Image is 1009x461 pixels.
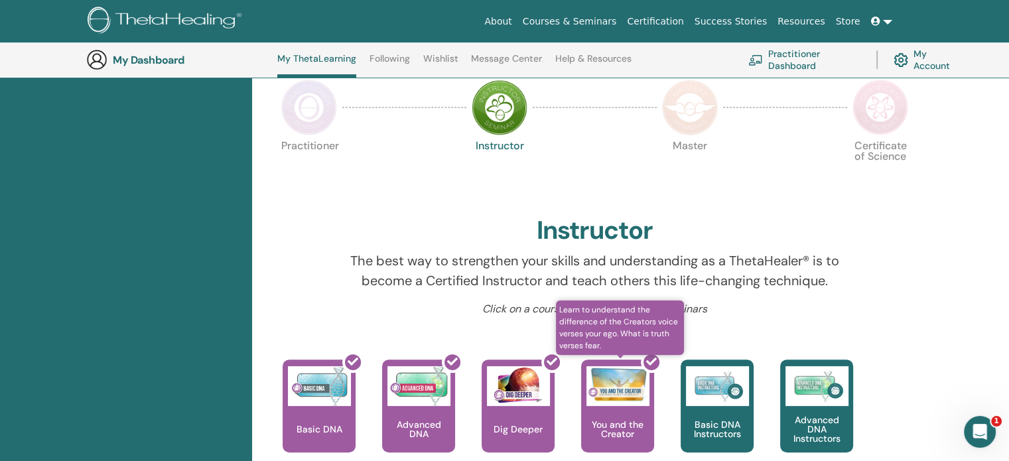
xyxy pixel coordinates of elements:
img: Instructor [472,80,527,135]
img: logo.png [88,7,246,36]
a: Courses & Seminars [517,9,622,34]
img: Advanced DNA Instructors [785,366,848,406]
a: Message Center [471,53,542,74]
a: Help & Resources [555,53,632,74]
img: Basic DNA [288,366,351,406]
img: Master [662,80,718,135]
h2: Instructor [537,216,653,246]
img: You and the Creator [586,366,649,403]
img: chalkboard-teacher.svg [748,54,763,65]
iframe: Intercom live chat [964,416,996,448]
img: Basic DNA Instructors [686,366,749,406]
a: Wishlist [423,53,458,74]
p: Advanced DNA [382,420,455,438]
img: cog.svg [894,50,908,70]
p: Dig Deeper [488,425,548,434]
img: Certificate of Science [852,80,908,135]
a: Store [831,9,866,34]
p: Advanced DNA Instructors [780,415,853,443]
p: Basic DNA Instructors [681,420,754,438]
p: Practitioner [281,141,337,196]
p: Certificate of Science [852,141,908,196]
img: Practitioner [281,80,337,135]
a: Certification [622,9,689,34]
a: My ThetaLearning [277,53,356,78]
a: Following [370,53,410,74]
p: You and the Creator [581,420,654,438]
span: 1 [991,416,1002,427]
p: Click on a course to search available seminars [331,301,859,317]
h3: My Dashboard [113,54,245,66]
img: Advanced DNA [387,366,450,406]
a: My Account [894,45,961,74]
a: About [479,9,517,34]
p: Instructor [472,141,527,196]
a: Success Stories [689,9,772,34]
p: The best way to strengthen your skills and understanding as a ThetaHealer® is to become a Certifi... [331,251,859,291]
img: generic-user-icon.jpg [86,49,107,70]
span: Learn to understand the difference of the Creators voice verses your ego. What is truth verses fear. [556,300,684,355]
p: Master [662,141,718,196]
img: Dig Deeper [487,366,550,406]
a: Resources [772,9,831,34]
a: Practitioner Dashboard [748,45,860,74]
